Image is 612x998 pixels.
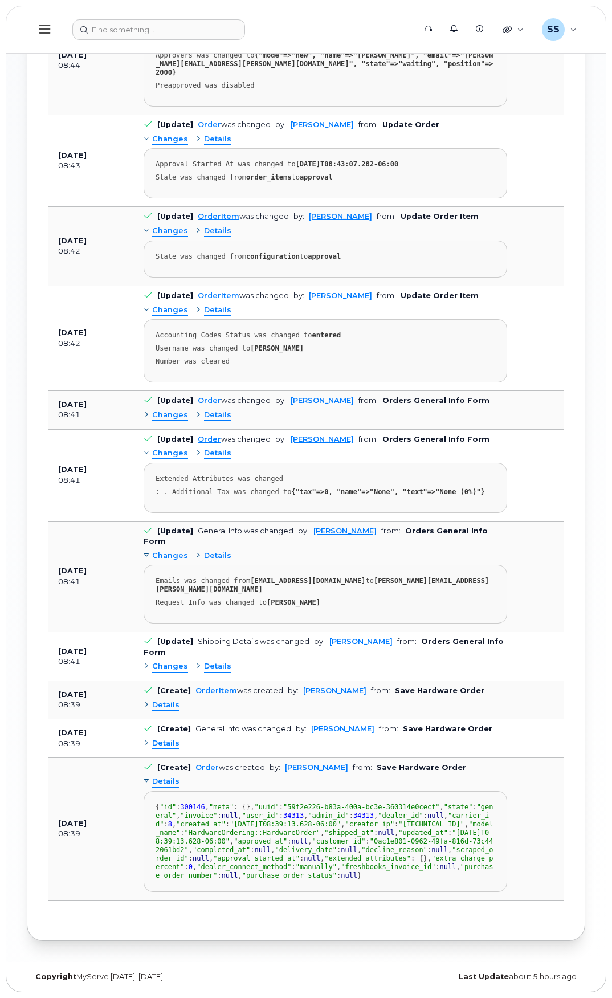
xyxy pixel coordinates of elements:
span: by: [288,686,299,695]
strong: [PERSON_NAME] [267,598,320,606]
div: Request Info was changed to [156,598,495,607]
a: Order [195,763,219,772]
span: 0 [189,863,193,871]
span: "customer_id" [312,837,366,845]
span: Changes [152,410,188,421]
div: was changed [198,435,271,443]
a: Order [198,396,221,405]
span: from: [381,527,401,535]
div: was changed [198,291,289,300]
strong: Copyright [35,972,76,981]
span: "freshbooks_invoice_id" [341,863,435,871]
div: about 5 hours ago [306,972,585,981]
div: 08:39 [58,829,123,839]
div: was changed [198,120,271,129]
span: null [341,846,357,854]
b: [Update] [157,435,193,443]
b: Save Hardware Order [395,686,484,695]
div: Shipping Details was changed [198,637,309,646]
span: "manually" [296,863,337,871]
strong: [PERSON_NAME] [250,344,304,352]
div: General Info was changed [198,527,293,535]
span: "[DATE]T08:39:13.628-06:00" [230,820,341,828]
span: "decline_reason" [361,846,427,854]
b: [DATE] [58,400,87,409]
span: "dealer_id" [378,812,423,820]
span: null [431,846,448,854]
strong: {"tax"=>0, "name"=>"None", "text"=>"None (0%)"} [291,488,485,496]
span: from: [377,291,396,300]
span: Details [204,448,231,459]
span: "approval_started_at" [213,854,300,862]
span: null [440,863,456,871]
span: Details [152,776,179,787]
span: "completed_at" [193,846,250,854]
div: State was changed from to [156,173,495,182]
a: OrderItem [198,212,239,221]
span: from: [358,435,378,443]
div: 08:41 [58,577,123,587]
span: by: [275,120,286,129]
a: [PERSON_NAME] [303,686,366,695]
a: OrderItem [198,291,239,300]
span: "created_at" [176,820,226,828]
span: "extra_charge_percent" [156,854,493,871]
span: Changes [152,305,188,316]
span: Changes [152,134,188,145]
span: by: [314,637,325,646]
b: [DATE] [58,728,87,737]
span: 34313 [353,812,374,820]
a: [PERSON_NAME] [285,763,348,772]
span: "model_name" [156,820,493,837]
div: 08:44 [58,60,123,71]
span: "admin_id" [308,812,349,820]
span: from: [397,637,417,646]
span: by: [270,763,280,772]
a: [PERSON_NAME] [291,120,354,129]
span: "scraped_order_id" [156,846,493,862]
b: [DATE] [58,567,87,575]
strong: [DATE]T08:43:07.282-06:00 [296,160,399,168]
strong: order_items [246,173,291,181]
div: Approvers was changed to [156,51,495,77]
strong: [PERSON_NAME][EMAIL_ADDRESS][PERSON_NAME][DOMAIN_NAME] [156,577,489,593]
span: null [341,871,357,879]
span: by: [298,527,309,535]
div: : . Additional Tax was changed to [156,488,495,496]
span: "id" [160,803,176,811]
span: by: [293,212,304,221]
b: [DATE] [58,237,87,245]
span: Changes [152,661,188,672]
div: 08:42 [58,246,123,256]
b: Update Order [382,120,439,129]
iframe: Messenger Launcher [562,948,603,989]
span: 34313 [283,812,304,820]
div: 08:39 [58,700,123,710]
span: null [254,846,271,854]
b: [Update] [157,527,193,535]
b: [Create] [157,763,191,772]
a: [PERSON_NAME] [311,724,374,733]
b: [DATE] [58,151,87,160]
span: Details [204,134,231,145]
span: "delivery_date" [275,846,337,854]
div: 08:43 [58,161,123,171]
span: "purchase_order_number" [156,863,493,879]
span: "shipped_at" [324,829,374,837]
b: [DATE] [58,690,87,699]
div: was changed [198,396,271,405]
span: "purchase_order_status" [242,871,337,879]
b: Save Hardware Order [377,763,466,772]
span: null [193,854,209,862]
div: was created [195,763,265,772]
div: was changed [198,212,289,221]
div: State was changed from to [156,252,495,261]
span: Details [204,305,231,316]
b: Orders General Info Form [382,435,489,443]
span: "approved_at" [234,837,287,845]
b: [DATE] [58,51,87,59]
div: was created [195,686,283,695]
span: Details [152,700,179,711]
span: "59f2e226-b83a-400a-bc3e-360314e0cecf" [283,803,440,811]
a: [PERSON_NAME] [309,212,372,221]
